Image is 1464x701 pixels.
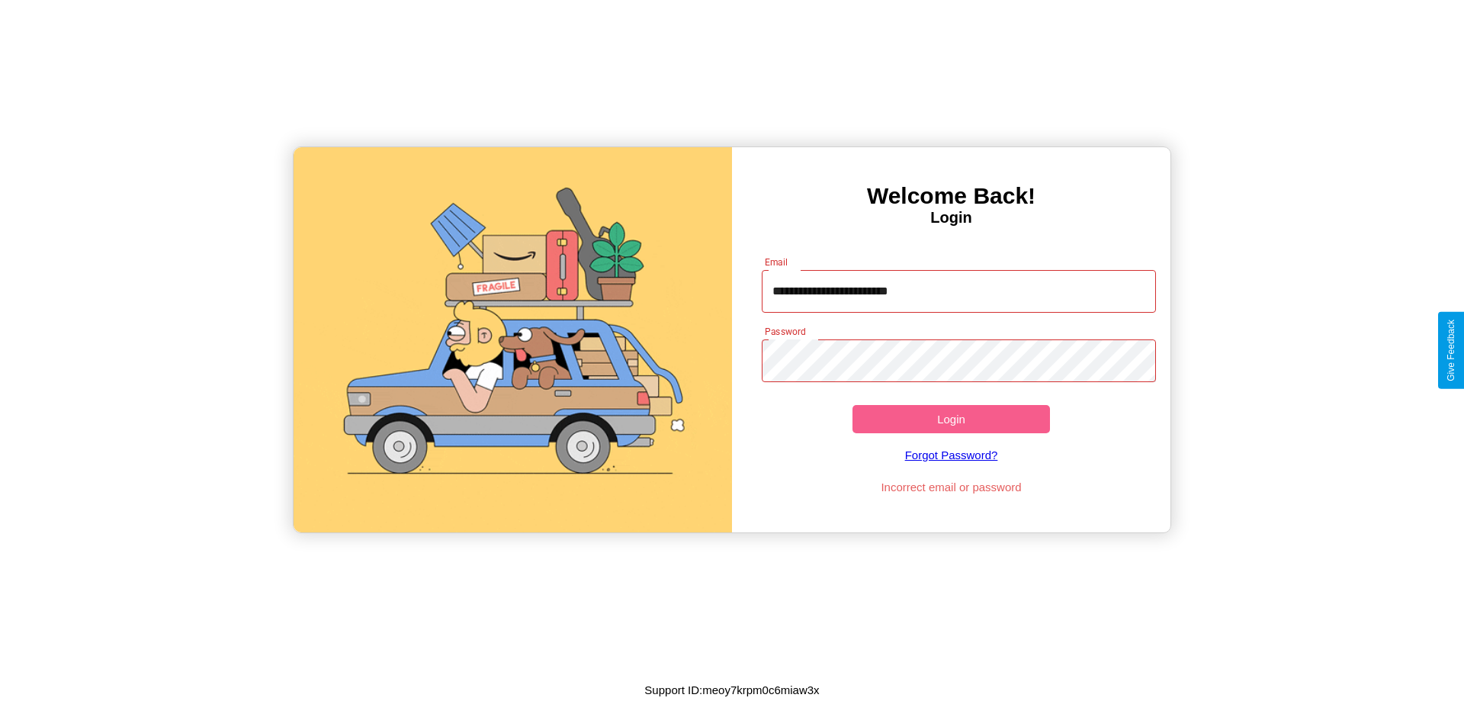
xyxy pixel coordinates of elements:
p: Incorrect email or password [754,477,1149,497]
label: Email [765,256,788,269]
label: Password [765,325,805,338]
button: Login [852,405,1050,433]
h4: Login [732,209,1170,227]
p: Support ID: meoy7krpm0c6miaw3x [644,680,819,700]
div: Give Feedback [1446,320,1456,381]
img: gif [294,147,732,532]
h3: Welcome Back! [732,183,1170,209]
a: Forgot Password? [754,433,1149,477]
